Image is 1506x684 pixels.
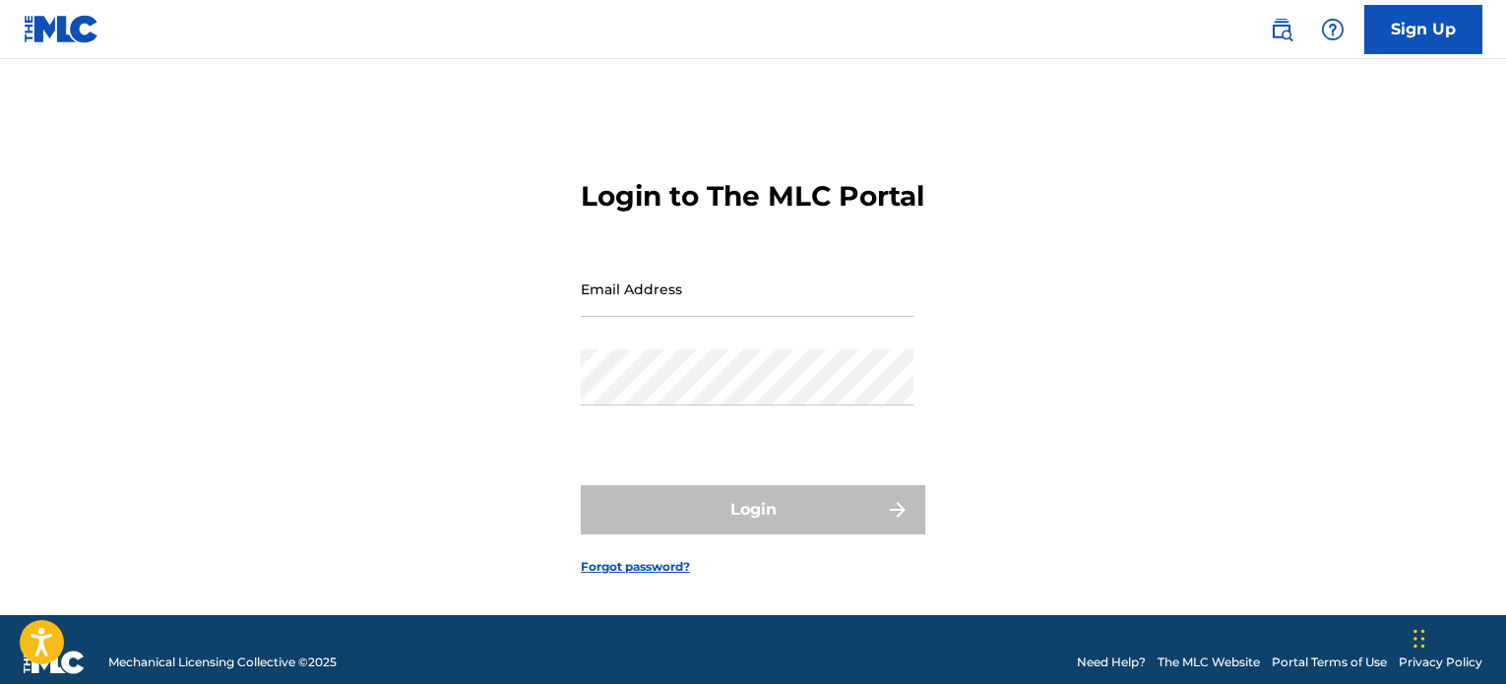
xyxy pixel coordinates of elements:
img: MLC Logo [24,15,99,43]
span: Mechanical Licensing Collective © 2025 [108,653,337,671]
a: Portal Terms of Use [1272,653,1387,671]
a: Need Help? [1077,653,1146,671]
iframe: Chat Widget [1408,590,1506,684]
a: Sign Up [1364,5,1482,54]
a: Privacy Policy [1399,653,1482,671]
img: logo [24,651,85,674]
div: Help [1313,10,1352,49]
a: Public Search [1262,10,1301,49]
a: Forgot password? [581,558,690,576]
div: Drag [1413,609,1425,668]
img: search [1270,18,1293,41]
img: help [1321,18,1345,41]
a: The MLC Website [1158,653,1260,671]
h3: Login to The MLC Portal [581,179,924,214]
